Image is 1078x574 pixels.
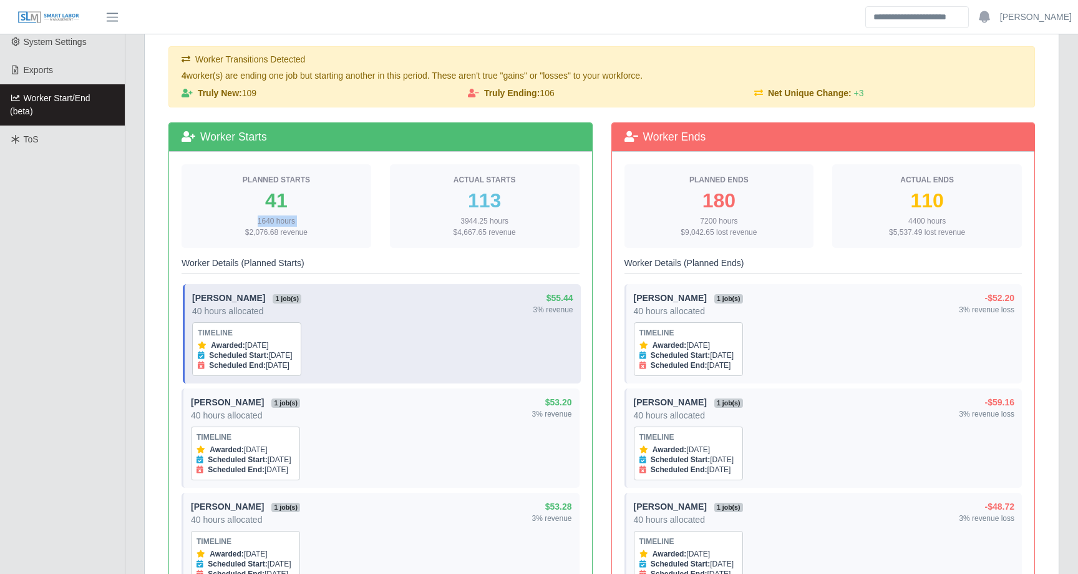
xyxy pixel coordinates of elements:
[651,465,707,474] strong: Scheduled End:
[197,559,294,569] div: [DATE]
[182,54,1022,65] h6: Worker Transitions Detected
[210,550,243,558] strong: Awarded:
[400,215,570,238] div: 3944.25 hours $4,667.65 revenue
[639,350,737,360] div: [DATE]
[653,445,686,454] strong: Awarded:
[639,455,737,465] div: [DATE]
[959,409,1014,419] div: 3% revenue loss
[714,398,743,408] span: 1 job(s)
[198,88,242,98] strong: Truly New:
[211,341,245,350] strong: Awarded:
[634,305,743,317] div: 40 hours allocated
[182,71,187,81] strong: 4
[533,292,573,305] div: $55.44
[639,549,737,559] div: [DATE]
[182,69,1022,82] p: worker(s) are ending one job but starting another in this period. These aren't true "gains" or "l...
[634,174,804,186] div: Planned Ends
[210,445,243,454] strong: Awarded:
[198,350,296,360] div: [DATE]
[208,465,265,474] strong: Scheduled End:
[639,360,737,370] div: [DATE]
[24,134,39,144] span: ToS
[208,560,267,568] strong: Scheduled Start:
[639,465,737,475] div: [DATE]
[271,398,300,408] span: 1 job(s)
[192,174,361,186] div: Planned Starts
[651,361,707,370] strong: Scheduled End:
[959,305,1014,315] div: 3% revenue loss
[400,174,570,186] div: Actual Starts
[532,513,571,523] div: 3% revenue
[24,37,87,47] span: System Settings
[634,397,707,407] strong: [PERSON_NAME]
[959,500,1014,513] div: -$48.72
[714,503,743,513] span: 1 job(s)
[209,351,268,360] strong: Scheduled Start:
[532,409,571,419] div: 3% revenue
[959,396,1014,409] div: -$59.16
[191,513,300,526] div: 40 hours allocated
[197,432,294,442] div: Timeline
[1000,11,1072,24] a: [PERSON_NAME]
[484,88,540,98] strong: Truly Ending:
[634,293,707,303] strong: [PERSON_NAME]
[191,409,300,422] div: 40 hours allocated
[634,409,743,422] div: 40 hours allocated
[182,131,580,144] h5: Worker Starts
[17,11,80,24] img: SLM Logo
[532,500,571,513] div: $53.28
[714,294,743,304] span: 1 job(s)
[197,445,294,455] div: [DATE]
[10,93,90,116] span: Worker Start/End (beta)
[197,455,294,465] div: [DATE]
[639,537,737,547] div: Timeline
[639,559,737,569] div: [DATE]
[651,560,710,568] strong: Scheduled Start:
[198,328,296,338] div: Timeline
[192,215,361,238] div: 1640 hours $2,076.68 revenue
[639,445,737,455] div: [DATE]
[634,191,804,210] div: 180
[271,503,300,513] span: 1 job(s)
[959,513,1014,523] div: 3% revenue loss
[197,465,294,475] div: [DATE]
[651,455,710,464] strong: Scheduled Start:
[532,396,571,409] div: $53.20
[639,328,737,338] div: Timeline
[624,131,1022,144] h5: Worker Ends
[634,513,743,526] div: 40 hours allocated
[209,361,266,370] strong: Scheduled End:
[854,88,864,98] span: +3
[208,455,267,464] strong: Scheduled Start:
[639,432,737,442] div: Timeline
[653,550,686,558] strong: Awarded:
[192,191,361,210] div: 41
[192,305,301,317] div: 40 hours allocated
[197,537,294,547] div: Timeline
[842,191,1012,210] div: 110
[198,340,296,350] div: [DATE]
[182,258,580,274] h6: Worker Details (Planned Starts)
[459,87,745,99] div: 106
[624,258,1022,274] h6: Worker Details (Planned Ends)
[768,88,852,98] strong: Net Unique Change:
[651,351,710,360] strong: Scheduled Start:
[197,549,294,559] div: [DATE]
[865,6,969,28] input: Search
[24,65,53,75] span: Exports
[634,215,804,238] div: 7200 hours $9,042.65 lost revenue
[172,87,459,99] div: 109
[191,502,264,512] strong: [PERSON_NAME]
[533,305,573,315] div: 3% revenue
[634,502,707,512] strong: [PERSON_NAME]
[653,341,686,350] strong: Awarded:
[191,397,264,407] strong: [PERSON_NAME]
[192,293,265,303] strong: [PERSON_NAME]
[273,294,301,304] span: 1 job(s)
[842,174,1012,186] div: Actual Ends
[842,215,1012,238] div: 4400 hours $5,537.49 lost revenue
[639,340,737,350] div: [DATE]
[198,360,296,370] div: [DATE]
[400,191,570,210] div: 113
[959,292,1014,305] div: -$52.20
